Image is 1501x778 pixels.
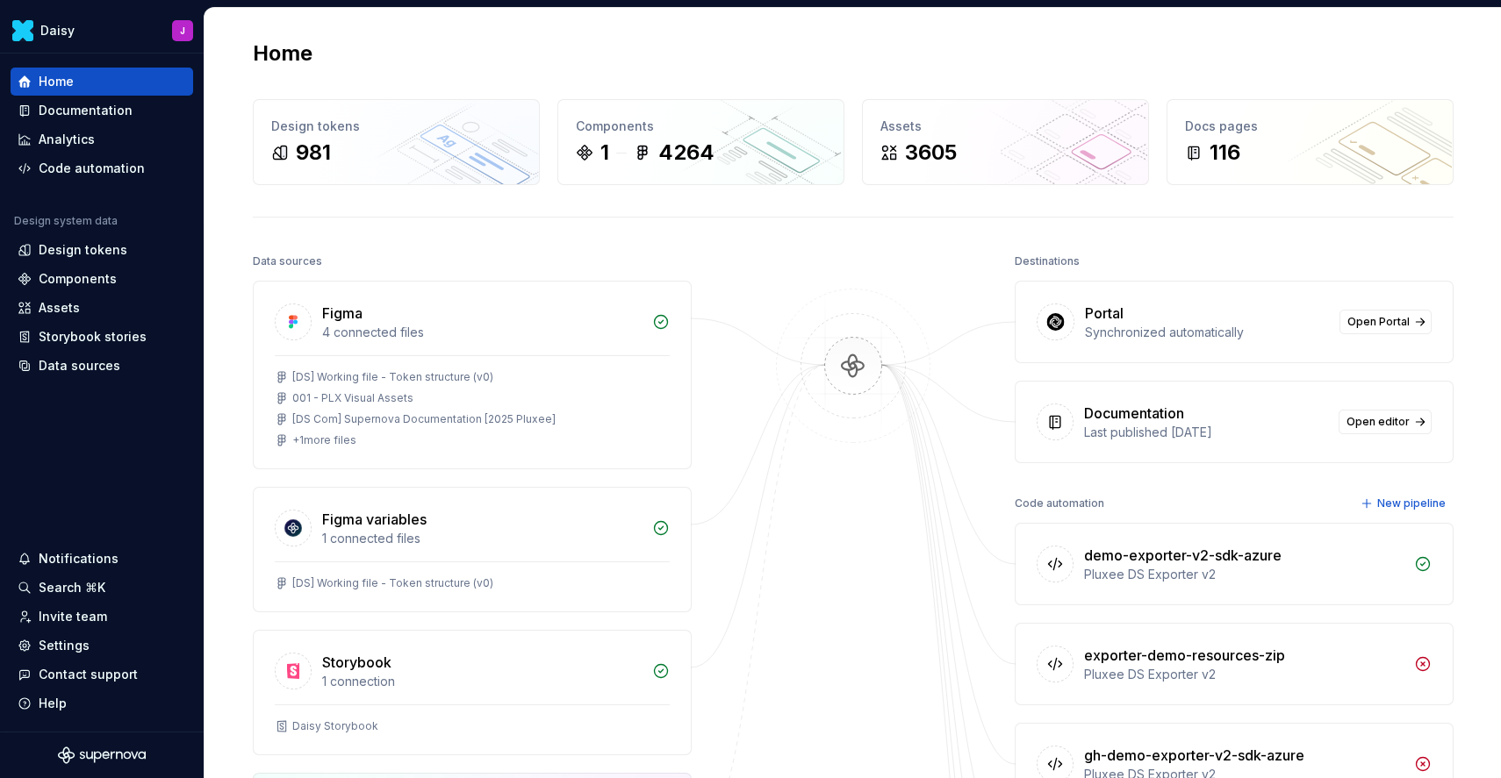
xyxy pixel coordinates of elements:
div: Analytics [39,131,95,148]
a: Components14264 [557,99,844,185]
div: Code automation [1015,491,1104,516]
div: gh-demo-exporter-v2-sdk-azure [1084,745,1304,766]
a: Assets [11,294,193,322]
div: Portal [1085,303,1124,324]
a: Invite team [11,603,193,631]
a: Storybook1 connectionDaisy Storybook [253,630,692,755]
div: Data sources [253,249,322,274]
h2: Home [253,39,312,68]
button: Contact support [11,660,193,689]
div: Daisy Storybook [292,719,378,733]
button: DaisyJ [4,11,200,49]
div: 4 connected files [322,324,642,341]
div: Design tokens [271,118,521,135]
button: Help [11,689,193,717]
a: Components [11,265,193,293]
a: Design tokens981 [253,99,540,185]
div: 1 connection [322,673,642,690]
button: Notifications [11,545,193,573]
div: exporter-demo-resources-zip [1084,645,1285,666]
img: 8442b5b3-d95e-456d-8131-d61e917d6403.png [12,20,33,41]
div: Documentation [1084,403,1184,424]
a: Settings [11,632,193,660]
button: New pipeline [1355,491,1454,516]
a: Assets3605 [862,99,1149,185]
span: New pipeline [1377,496,1446,510]
div: Home [39,73,74,90]
div: 1 [600,139,609,167]
div: J [180,24,185,38]
div: Documentation [39,102,133,119]
div: Last published [DATE] [1084,424,1328,441]
div: [DS] Working file - Token structure (v0) [292,370,493,384]
a: Docs pages116 [1167,99,1454,185]
div: 981 [296,139,331,167]
span: Open editor [1347,415,1410,429]
div: Assets [39,299,80,317]
div: Storybook stories [39,328,147,346]
div: Synchronized automatically [1085,324,1329,341]
a: Figma variables1 connected files[DS] Working file - Token structure (v0) [253,487,692,612]
div: Destinations [1015,249,1080,274]
a: Open Portal [1339,310,1432,334]
div: Figma [322,303,363,324]
div: demo-exporter-v2-sdk-azure [1084,545,1282,566]
div: Data sources [39,357,120,375]
div: Docs pages [1185,118,1435,135]
div: 116 [1210,139,1240,167]
a: Code automation [11,154,193,182]
div: Pluxee DS Exporter v2 [1084,566,1404,583]
a: Open editor [1339,410,1432,434]
div: Assets [880,118,1131,135]
div: 1 connected files [322,530,642,547]
div: Design system data [14,214,118,228]
div: Storybook [322,652,391,673]
div: Figma variables [322,509,427,530]
div: Code automation [39,160,145,177]
a: Storybook stories [11,323,193,351]
div: Design tokens [39,241,127,259]
div: 3605 [905,139,957,167]
div: + 1 more files [292,433,356,447]
a: Design tokens [11,236,193,264]
div: Pluxee DS Exporter v2 [1084,666,1404,683]
svg: Supernova Logo [58,746,146,764]
a: Data sources [11,352,193,380]
div: 001 - PLX Visual Assets [292,391,413,405]
div: [DS Com] Supernova Documentation [2025 Pluxee] [292,412,556,426]
div: Contact support [39,666,138,683]
div: Daisy [40,22,75,39]
span: Open Portal [1347,315,1410,329]
a: Home [11,68,193,96]
a: Documentation [11,96,193,125]
div: Settings [39,637,90,654]
div: Help [39,695,67,712]
div: Components [39,270,117,288]
div: 4264 [658,139,715,167]
a: Figma4 connected files[DS] Working file - Token structure (v0)001 - PLX Visual Assets[DS Com] Sup... [253,281,692,469]
div: [DS] Working file - Token structure (v0) [292,576,493,590]
div: Invite team [39,608,107,625]
div: Search ⌘K [39,579,105,596]
div: Notifications [39,550,118,567]
a: Analytics [11,125,193,153]
button: Search ⌘K [11,574,193,602]
div: Components [576,118,826,135]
